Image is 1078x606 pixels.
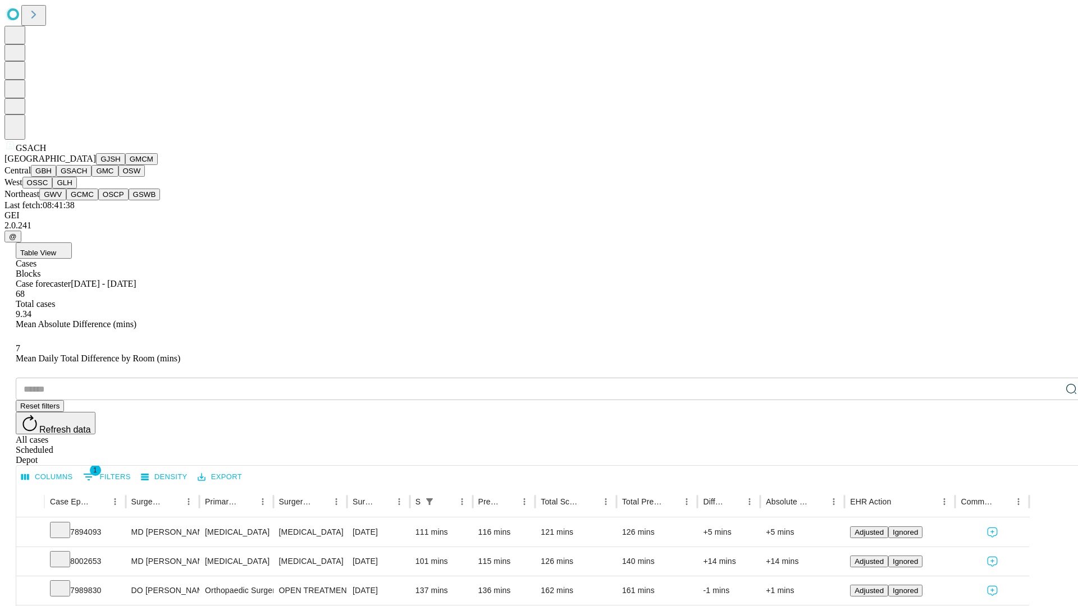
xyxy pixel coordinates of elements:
[478,518,530,547] div: 116 mins
[129,189,161,200] button: GSWB
[850,555,888,567] button: Adjusted
[726,494,742,509] button: Sort
[766,576,839,605] div: +1 mins
[501,494,517,509] button: Sort
[125,153,158,165] button: GMCM
[239,494,255,509] button: Sort
[893,528,918,536] span: Ignored
[92,494,107,509] button: Sort
[850,526,888,538] button: Adjusted
[181,494,197,509] button: Menu
[279,576,341,605] div: OPEN TREATMENT [MEDICAL_DATA] SHAFT INTERMEDULLARY IMPLANT
[279,547,341,576] div: [MEDICAL_DATA]
[16,309,31,319] span: 9.34
[888,555,922,567] button: Ignored
[541,576,611,605] div: 162 mins
[16,319,136,329] span: Mean Absolute Difference (mins)
[703,497,725,506] div: Difference
[16,299,55,309] span: Total cases
[422,494,437,509] div: 1 active filter
[131,497,164,506] div: Surgeon Name
[850,585,888,596] button: Adjusted
[107,494,123,509] button: Menu
[205,576,267,605] div: Orthopaedic Surgery
[16,143,46,153] span: GSACH
[766,518,839,547] div: +5 mins
[195,469,245,486] button: Export
[16,343,20,353] span: 7
[893,586,918,595] span: Ignored
[478,547,530,576] div: 115 mins
[541,497,581,506] div: Total Scheduled Duration
[56,165,92,177] button: GSACH
[16,412,95,434] button: Refresh data
[98,189,129,200] button: OSCP
[22,552,39,572] button: Expand
[422,494,437,509] button: Show filters
[39,189,66,200] button: GWV
[353,576,404,605] div: [DATE]
[4,177,22,187] span: West
[541,547,611,576] div: 126 mins
[80,468,134,486] button: Show filters
[279,497,312,506] div: Surgery Name
[391,494,407,509] button: Menu
[703,518,755,547] div: +5 mins
[703,547,755,576] div: +14 mins
[96,153,125,165] button: GJSH
[622,547,692,576] div: 140 mins
[138,469,190,486] button: Density
[16,242,72,259] button: Table View
[353,547,404,576] div: [DATE]
[995,494,1011,509] button: Sort
[20,249,56,257] span: Table View
[703,576,755,605] div: -1 mins
[20,402,60,410] span: Reset filters
[892,494,908,509] button: Sort
[16,289,25,299] span: 68
[4,200,75,210] span: Last fetch: 08:41:38
[19,469,76,486] button: Select columns
[328,494,344,509] button: Menu
[893,557,918,566] span: Ignored
[855,586,884,595] span: Adjusted
[376,494,391,509] button: Sort
[415,497,421,506] div: Scheduled In Room Duration
[50,518,120,547] div: 7894093
[415,576,467,605] div: 137 mins
[4,231,21,242] button: @
[205,547,267,576] div: [MEDICAL_DATA]
[22,177,53,189] button: OSSC
[9,232,17,241] span: @
[16,353,180,363] span: Mean Daily Total Difference by Room (mins)
[313,494,328,509] button: Sort
[517,494,532,509] button: Menu
[937,494,952,509] button: Menu
[50,576,120,605] div: 7989830
[622,518,692,547] div: 126 mins
[131,547,194,576] div: MD [PERSON_NAME] [PERSON_NAME]
[541,518,611,547] div: 121 mins
[961,497,993,506] div: Comments
[810,494,826,509] button: Sort
[622,576,692,605] div: 161 mins
[679,494,695,509] button: Menu
[16,400,64,412] button: Reset filters
[766,547,839,576] div: +14 mins
[131,518,194,547] div: MD [PERSON_NAME] [PERSON_NAME]
[31,165,56,177] button: GBH
[118,165,145,177] button: OSW
[71,279,136,288] span: [DATE] - [DATE]
[663,494,679,509] button: Sort
[438,494,454,509] button: Sort
[39,425,91,434] span: Refresh data
[582,494,598,509] button: Sort
[478,576,530,605] div: 136 mins
[205,518,267,547] div: [MEDICAL_DATA]
[255,494,271,509] button: Menu
[622,497,663,506] div: Total Predicted Duration
[888,585,922,596] button: Ignored
[205,497,237,506] div: Primary Service
[742,494,757,509] button: Menu
[165,494,181,509] button: Sort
